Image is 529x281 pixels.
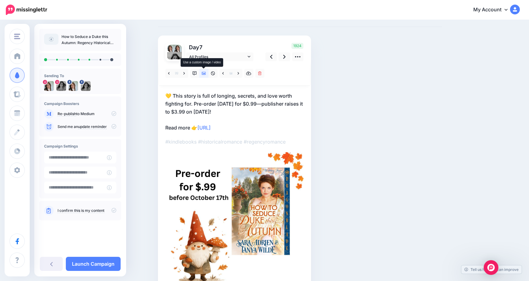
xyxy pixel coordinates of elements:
h4: Campaign Boosters [44,101,116,106]
span: 1924 [291,43,303,49]
img: 286517796_112211598185265_7057169745321971129_n-bsa131547.jpg [69,81,78,91]
p: 💛 This story is full of longing, secrets, and love worth fighting for. Pre-order [DATE] for $0.99... [165,92,304,132]
span: All Profiles [189,54,246,60]
img: 293016242_1658122754562695_1628822998186471977_n-bsa131548.jpg [174,45,182,52]
img: 459796831_122100157700531277_8624812783453845795_n-bsa149905.jpg [167,52,182,67]
h4: Sending To [44,73,116,78]
img: article-default-image-icon.png [44,34,58,45]
span: 7 [199,44,202,51]
img: 293016242_1658122754562695_1628822998186471977_n-bsa131548.jpg [44,81,54,91]
img: menu.png [14,34,20,39]
p: Day [186,43,254,52]
p: Send me an [58,124,116,129]
p: How to Seduce a Duke this Autumn: Regency Historical Romance (Wedding Fever Book 3) Kindle Edition [62,34,116,46]
a: Re-publish [58,111,76,116]
h4: Campaign Settings [44,144,116,148]
a: [URL] [197,125,211,131]
img: 286517796_112211598185265_7057169745321971129_n-bsa131547.jpg [167,45,174,52]
a: Tell us how we can improve [461,265,522,274]
a: update reminder [78,124,107,129]
a: I confirm this is my content [58,208,104,213]
div: Open Intercom Messenger [484,260,498,275]
p: to Medium [58,111,116,117]
a: All Profiles [186,52,253,61]
img: Missinglettr [6,5,47,15]
p: #kindlebooks #historicalromance #regencyromance [165,138,304,146]
img: 460637207_530472572832180_4152874456120998966_n-bsa149904.jpg [56,81,66,91]
a: My Account [467,2,520,17]
img: 459796831_122100157700531277_8624812783453845795_n-bsa149905.jpg [81,81,91,91]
